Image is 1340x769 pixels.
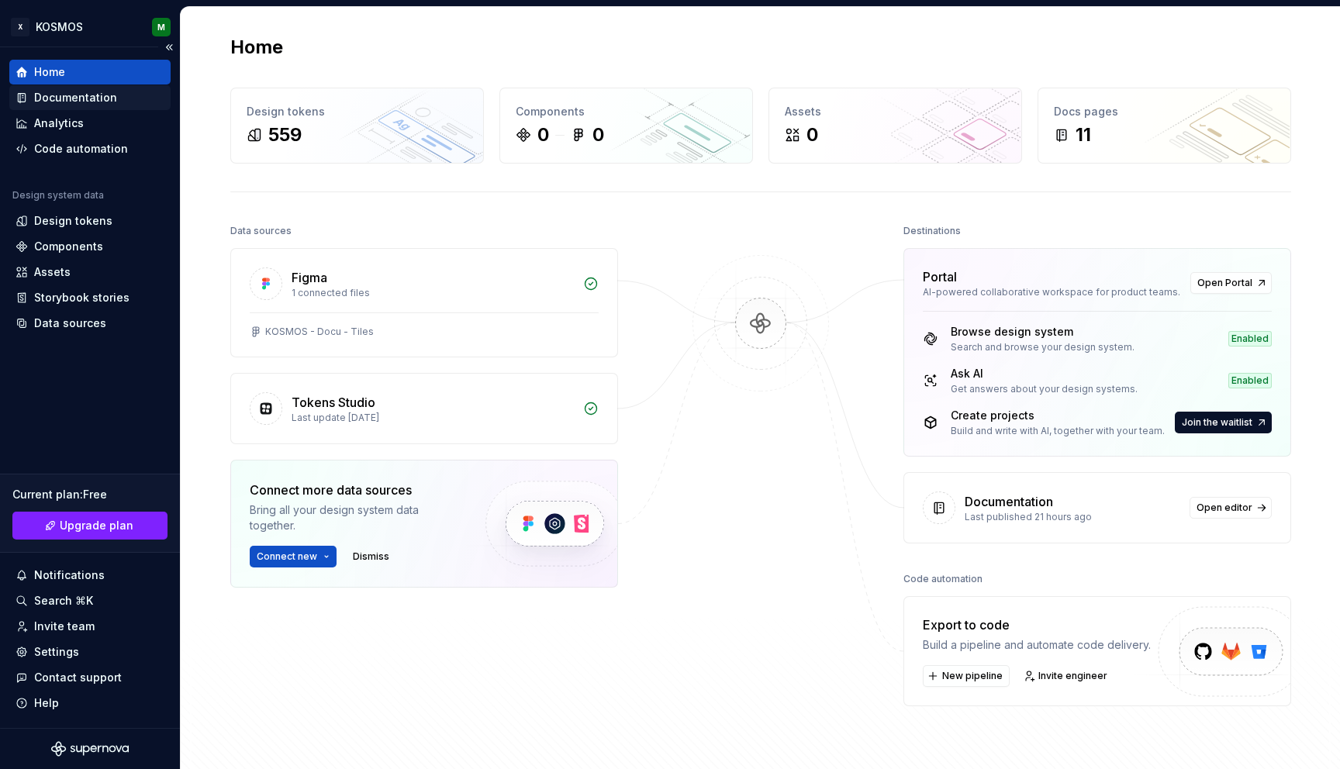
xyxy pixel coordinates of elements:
[60,518,133,533] span: Upgrade plan
[516,104,737,119] div: Components
[9,234,171,259] a: Components
[34,567,105,583] div: Notifications
[36,19,83,35] div: KOSMOS
[9,285,171,310] a: Storybook stories
[230,248,618,357] a: Figma1 connected filesKOSMOS - Docu - Tiles
[157,21,165,33] div: M
[1182,416,1252,429] span: Join the waitlist
[923,637,1151,653] div: Build a pipeline and automate code delivery.
[3,10,177,43] button: XKOSMOSM
[942,670,1003,682] span: New pipeline
[951,366,1138,381] div: Ask AI
[34,316,106,331] div: Data sources
[768,88,1022,164] a: Assets0
[785,104,1006,119] div: Assets
[34,290,130,305] div: Storybook stories
[9,209,171,233] a: Design tokens
[9,665,171,690] button: Contact support
[9,85,171,110] a: Documentation
[537,122,549,147] div: 0
[9,111,171,136] a: Analytics
[1190,272,1272,294] a: Open Portal
[9,311,171,336] a: Data sources
[292,393,375,412] div: Tokens Studio
[34,670,122,685] div: Contact support
[806,122,818,147] div: 0
[34,116,84,131] div: Analytics
[34,593,93,609] div: Search ⌘K
[1019,665,1114,687] a: Invite engineer
[12,487,167,502] div: Current plan : Free
[230,35,283,60] h2: Home
[292,287,574,299] div: 1 connected files
[923,286,1181,298] div: AI-powered collaborative workspace for product teams.
[265,326,374,338] div: KOSMOS - Docu - Tiles
[34,695,59,711] div: Help
[9,60,171,84] a: Home
[34,90,117,105] div: Documentation
[923,665,1010,687] button: New pipeline
[292,268,327,287] div: Figma
[9,588,171,613] button: Search ⌘K
[1228,331,1272,347] div: Enabled
[51,741,129,757] svg: Supernova Logo
[1076,122,1091,147] div: 11
[292,412,574,424] div: Last update [DATE]
[12,512,167,540] button: Upgrade plan
[1175,412,1272,433] button: Join the waitlist
[268,122,302,147] div: 559
[1190,497,1272,519] a: Open editor
[951,324,1135,340] div: Browse design system
[9,640,171,664] a: Settings
[951,341,1135,353] div: Search and browse your design system.
[1228,373,1272,388] div: Enabled
[230,373,618,444] a: Tokens StudioLast update [DATE]
[257,550,317,563] span: Connect new
[9,136,171,161] a: Code automation
[34,619,95,634] div: Invite team
[353,550,389,563] span: Dismiss
[346,546,396,567] button: Dismiss
[9,614,171,639] a: Invite team
[230,220,292,242] div: Data sources
[499,88,753,164] a: Components00
[34,64,65,80] div: Home
[923,267,957,286] div: Portal
[158,36,180,58] button: Collapse sidebar
[965,511,1180,523] div: Last published 21 hours ago
[951,425,1165,437] div: Build and write with AI, together with your team.
[12,189,104,202] div: Design system data
[34,213,112,229] div: Design tokens
[9,563,171,588] button: Notifications
[903,568,983,590] div: Code automation
[903,220,961,242] div: Destinations
[1038,88,1291,164] a: Docs pages11
[9,691,171,716] button: Help
[247,104,468,119] div: Design tokens
[1054,104,1275,119] div: Docs pages
[34,644,79,660] div: Settings
[250,481,459,499] div: Connect more data sources
[230,88,484,164] a: Design tokens559
[1197,502,1252,514] span: Open editor
[1197,277,1252,289] span: Open Portal
[34,239,103,254] div: Components
[923,616,1151,634] div: Export to code
[34,141,128,157] div: Code automation
[34,264,71,280] div: Assets
[1038,670,1107,682] span: Invite engineer
[592,122,604,147] div: 0
[951,408,1165,423] div: Create projects
[9,260,171,284] a: Assets
[965,492,1053,511] div: Documentation
[250,502,459,533] div: Bring all your design system data together.
[951,383,1138,395] div: Get answers about your design systems.
[11,18,29,36] div: X
[250,546,337,567] button: Connect new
